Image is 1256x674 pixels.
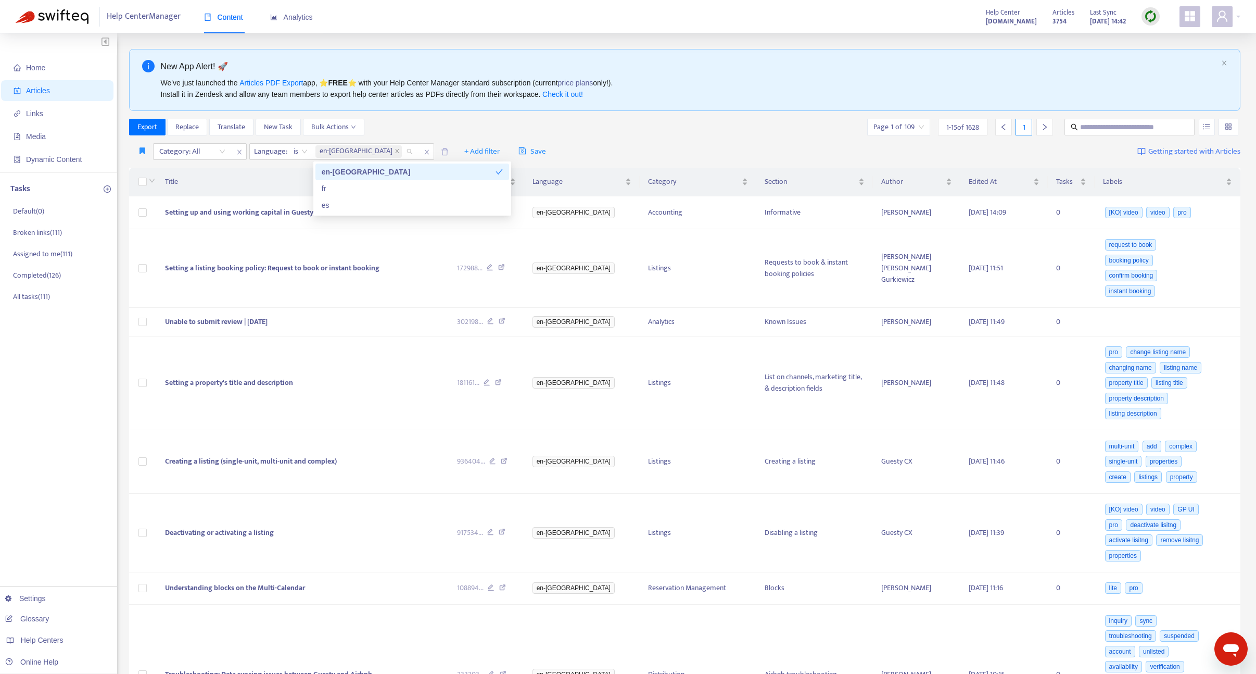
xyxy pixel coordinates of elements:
[1105,408,1161,419] span: listing description
[511,143,554,160] button: saveSave
[532,527,615,539] span: en-[GEOGRAPHIC_DATA]
[1146,207,1170,218] span: video
[1052,7,1074,18] span: Articles
[1199,119,1215,135] button: unordered-list
[640,229,756,308] td: Listings
[960,168,1048,196] th: Edited At
[558,79,593,87] a: price plans
[640,168,756,196] th: Category
[1048,168,1095,196] th: Tasks
[969,582,1003,594] span: [DATE] 11:16
[1048,229,1095,308] td: 0
[881,176,944,188] span: Author
[756,336,873,431] td: List on channels, marketing title, & description fields
[873,336,960,431] td: [PERSON_NAME]
[969,206,1006,218] span: [DATE] 14:09
[640,308,756,336] td: Analytics
[756,308,873,336] td: Known Issues
[1048,494,1095,572] td: 0
[13,291,50,302] p: All tasks ( 111 )
[518,145,546,158] span: Save
[986,15,1037,27] a: [DOMAIN_NAME]
[532,176,623,188] span: Language
[1041,123,1048,131] span: right
[13,248,72,259] p: Assigned to me ( 111 )
[1143,441,1161,452] span: add
[873,308,960,336] td: [PERSON_NAME]
[218,121,245,133] span: Translate
[250,144,289,159] span: Language :
[640,336,756,431] td: Listings
[1166,471,1197,483] span: property
[532,207,615,218] span: en-[GEOGRAPHIC_DATA]
[328,79,347,87] b: FREE
[464,145,500,158] span: + Add filter
[1160,362,1201,373] span: listing name
[1160,630,1199,642] span: suspended
[457,527,483,539] span: 917534 ...
[1105,239,1157,251] span: request to book
[542,90,583,98] a: Check it out!
[1105,270,1158,281] span: confirm booking
[165,582,305,594] span: Understanding blocks on the Multi-Calendar
[26,155,82,164] span: Dynamic Content
[1105,207,1143,218] span: [KO] video
[1105,255,1153,266] span: booking policy
[524,168,640,196] th: Language
[1090,7,1117,18] span: Last Sync
[969,527,1004,539] span: [DATE] 11:39
[457,263,483,274] span: 172988 ...
[1125,582,1142,594] span: pro
[1071,123,1078,131] span: search
[765,176,856,188] span: Section
[1165,441,1197,452] span: complex
[14,87,21,94] span: account-book
[756,229,873,308] td: Requests to book & instant booking policies
[1052,16,1067,27] strong: 3754
[1105,519,1122,531] span: pro
[1216,10,1228,22] span: user
[986,16,1037,27] strong: [DOMAIN_NAME]
[26,86,50,95] span: Articles
[873,572,960,605] td: [PERSON_NAME]
[1137,143,1240,160] a: Getting started with Articles
[14,64,21,71] span: home
[303,119,364,135] button: Bulk Actionsdown
[756,430,873,494] td: Creating a listing
[26,64,45,72] span: Home
[1105,393,1168,404] span: property description
[142,60,155,72] span: info-circle
[873,168,960,196] th: Author
[1095,168,1240,196] th: Labels
[873,494,960,572] td: Guesty CX
[756,168,873,196] th: Section
[1105,346,1122,358] span: pro
[1105,661,1142,672] span: availability
[1105,456,1142,467] span: single-unit
[264,121,293,133] span: New Task
[532,456,615,467] span: en-[GEOGRAPHIC_DATA]
[1048,572,1095,605] td: 0
[165,527,274,539] span: Deactivating or activating a listing
[315,180,509,197] div: fr
[1173,207,1190,218] span: pro
[1105,646,1135,657] span: account
[1137,147,1146,156] img: image-link
[1048,196,1095,229] td: 0
[756,572,873,605] td: Blocks
[1126,346,1190,358] span: change listing name
[532,316,615,328] span: en-[GEOGRAPHIC_DATA]
[1000,123,1007,131] span: left
[969,176,1031,188] span: Edited At
[16,9,88,24] img: Swifteq
[165,316,268,328] span: Unable to submit review | [DATE]
[14,133,21,140] span: file-image
[969,316,1005,328] span: [DATE] 11:49
[13,270,61,281] p: Completed ( 126 )
[157,168,448,196] th: Title
[496,168,503,176] span: check
[946,122,979,133] span: 1 - 15 of 1628
[10,183,30,195] p: Tasks
[640,494,756,572] td: Listings
[165,262,379,274] span: Setting a listing booking policy: Request to book or instant booking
